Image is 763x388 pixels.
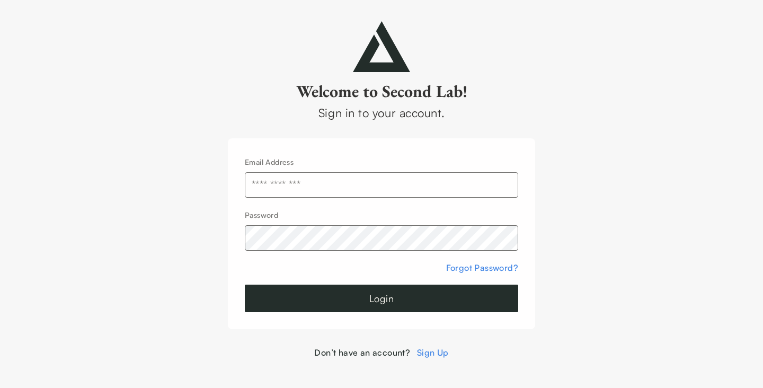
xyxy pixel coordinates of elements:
label: Password [245,210,278,219]
img: secondlab-logo [353,21,410,72]
div: Sign in to your account. [228,104,535,121]
button: Login [245,285,518,312]
a: Forgot Password? [446,262,518,273]
h2: Welcome to Second Lab! [228,81,535,102]
div: Don’t have an account? [228,346,535,359]
label: Email Address [245,157,294,166]
a: Sign Up [417,347,449,358]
